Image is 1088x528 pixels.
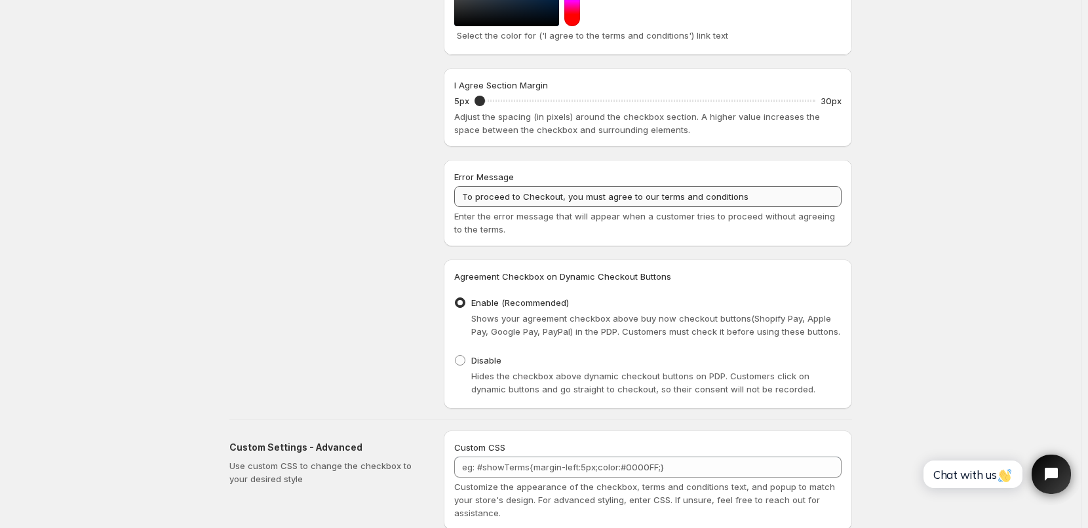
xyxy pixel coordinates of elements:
span: Enter the error message that will appear when a customer tries to proceed without agreeing to the... [454,211,835,235]
h2: Custom Settings - Advanced [229,441,423,454]
span: Enable (Recommended) [471,297,569,308]
p: Use custom CSS to change the checkbox to your desired style [229,459,423,485]
span: Adjust the spacing (in pixels) around the checkbox section. A higher value increases the space be... [454,111,820,135]
span: Custom CSS [454,442,505,453]
p: 30px [821,94,842,107]
p: Select the color for ('I agree to the terms and conditions') link text [457,29,839,42]
span: Shows your agreement checkbox above buy now checkout buttons(Shopify Pay, Apple Pay, Google Pay, ... [471,313,840,337]
p: 5px [454,94,469,107]
h3: Agreement Checkbox on Dynamic Checkout Buttons [454,270,842,283]
span: Disable [471,355,501,366]
iframe: Tidio Chat [909,443,1082,505]
span: Hides the checkbox above dynamic checkout buttons on PDP. Customers click on dynamic buttons and ... [471,371,815,394]
span: Error Message [454,172,514,182]
span: Customize the appearance of the checkbox, terms and conditions text, and popup to match your stor... [454,481,835,518]
span: I Agree Section Margin [454,80,548,90]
